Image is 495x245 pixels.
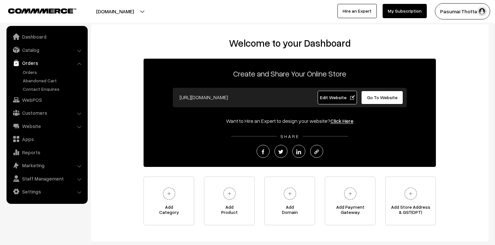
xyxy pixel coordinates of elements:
[8,120,85,132] a: Website
[477,6,487,16] img: user
[8,146,85,158] a: Reports
[73,3,157,19] button: [DOMAIN_NAME]
[367,95,398,100] span: Go To Website
[221,185,238,203] img: plus.svg
[435,3,490,19] button: Pasumai Thotta…
[8,6,65,14] a: COMMMERCE
[8,94,85,106] a: WebPOS
[8,57,85,69] a: Orders
[144,204,194,217] span: Add Category
[160,185,178,203] img: plus.svg
[361,91,403,104] a: Go To Website
[8,159,85,171] a: Marketing
[8,31,85,42] a: Dashboard
[265,204,315,217] span: Add Domain
[8,107,85,119] a: Customers
[337,4,377,18] a: Hire an Expert
[144,177,194,225] a: AddCategory
[341,185,359,203] img: plus.svg
[8,133,85,145] a: Apps
[204,177,255,225] a: AddProduct
[8,186,85,197] a: Settings
[318,91,357,104] a: Edit Website
[21,69,85,76] a: Orders
[144,117,436,125] div: Want to Hire an Expert to design your website?
[385,177,436,225] a: Add Store Address& GST(OPT)
[97,37,482,49] h2: Welcome to your Dashboard
[325,177,375,225] a: Add PaymentGateway
[204,204,254,217] span: Add Product
[21,86,85,92] a: Contact Enquires
[330,118,353,124] a: Click Here
[281,185,299,203] img: plus.svg
[386,204,436,217] span: Add Store Address & GST(OPT)
[277,134,303,139] span: SHARE
[8,8,76,13] img: COMMMERCE
[8,173,85,184] a: Staff Management
[383,4,427,18] a: My Subscription
[144,68,436,79] p: Create and Share Your Online Store
[21,77,85,84] a: Abandoned Cart
[325,204,375,217] span: Add Payment Gateway
[8,44,85,56] a: Catalog
[320,95,355,100] span: Edit Website
[264,177,315,225] a: AddDomain
[402,185,420,203] img: plus.svg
